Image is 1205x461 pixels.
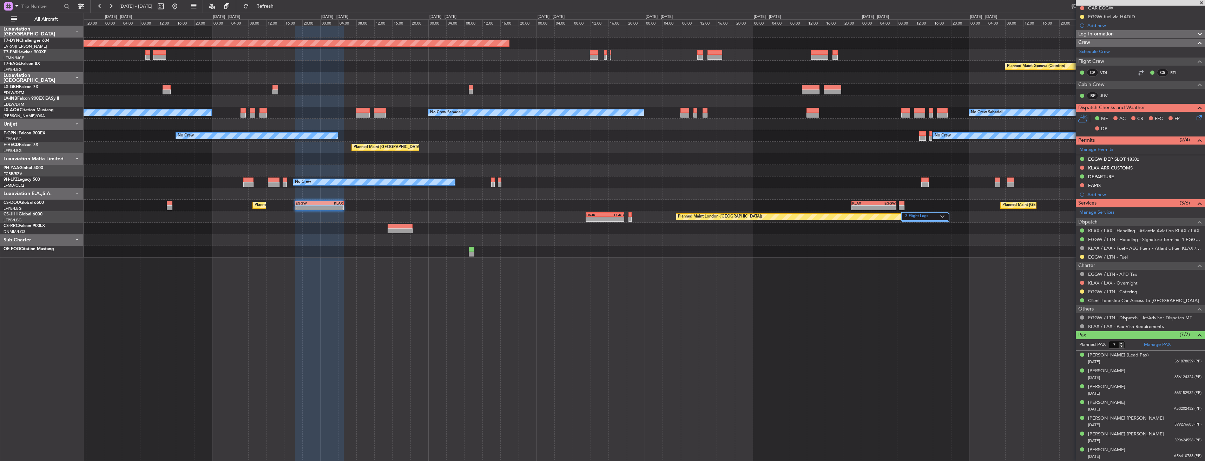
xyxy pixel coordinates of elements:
div: 00:00 [753,19,771,26]
div: No Crew Sabadell [430,107,463,118]
div: CS [1157,69,1168,76]
a: KLAX / LAX - Overnight [1088,280,1138,286]
span: A53202432 (PP) [1174,406,1201,412]
span: FFC [1155,115,1163,122]
div: 04:00 [230,19,248,26]
label: Planned PAX [1079,341,1106,348]
div: 20:00 [194,19,212,26]
a: EGGW / LTN - Dispatch - JetAdvisor Dispatch MT [1088,315,1192,321]
div: EGKB [605,213,624,217]
div: [PERSON_NAME] (Lead Pax) [1088,352,1149,359]
a: LFPB/LBG [4,218,22,223]
div: 12:00 [699,19,717,26]
span: Dispatch Checks and Weather [1078,104,1145,112]
div: 00:00 [320,19,338,26]
div: 12:00 [374,19,392,26]
span: CS-JHH [4,212,19,216]
span: CS-RRC [4,224,19,228]
div: 00:00 [861,19,879,26]
div: 08:00 [681,19,699,26]
a: CS-RRCFalcon 900LX [4,224,45,228]
span: (2/4) [1180,136,1190,143]
div: [PERSON_NAME] [1088,447,1125,454]
span: A56410788 (PP) [1174,453,1201,459]
a: LFPB/LBG [4,206,22,211]
a: FCBB/BZV [4,171,22,176]
span: 599276683 (PP) [1174,422,1201,428]
div: No Crew [295,177,311,187]
div: 08:00 [1005,19,1023,26]
span: [DATE] [1088,391,1100,396]
span: 9H-LPZ [4,178,18,182]
div: 04:00 [771,19,789,26]
div: 12:00 [158,19,176,26]
div: ISP [1087,92,1098,100]
span: 590624558 (PP) [1174,437,1201,443]
div: 00:00 [969,19,987,26]
div: 20:00 [1059,19,1077,26]
div: KLAX [320,201,343,205]
div: 16:00 [500,19,518,26]
div: - [852,206,874,210]
div: CP [1087,69,1098,76]
a: Schedule Crew [1079,48,1110,55]
a: EVRA/[PERSON_NAME] [4,44,47,49]
a: LFPB/LBG [4,148,22,153]
a: KLAX / LAX - Handling - Atlantic Aviation KLAX / LAX [1088,228,1199,234]
a: LFPB/LBG [4,136,22,142]
div: DEPARTURE [1088,174,1114,180]
div: 16:00 [717,19,735,26]
div: 20:00 [519,19,536,26]
span: 663152932 (PP) [1174,390,1201,396]
span: Crew [1078,39,1090,47]
label: 2 Flight Legs [905,214,940,220]
div: KLAX ARR CUSTOMS [1088,165,1133,171]
span: LX-INB [4,96,17,101]
div: No Crew [935,131,951,141]
span: MF [1101,115,1108,122]
span: [DATE] - [DATE] [119,3,152,9]
div: [PERSON_NAME] [PERSON_NAME] [1088,415,1164,422]
div: 16:00 [176,19,194,26]
div: 00:00 [428,19,446,26]
div: No Crew [178,131,194,141]
div: [PERSON_NAME] [1088,368,1125,375]
div: 04:00 [446,19,464,26]
div: 08:00 [140,19,158,26]
span: [DATE] [1088,438,1100,443]
div: Planned Maint London ([GEOGRAPHIC_DATA]) [678,212,762,222]
div: 12:00 [1023,19,1041,26]
a: VDL [1100,69,1116,76]
div: 04:00 [987,19,1005,26]
span: All Aircraft [18,17,74,22]
span: T7-EMI [4,50,17,54]
div: - [586,217,605,221]
button: All Aircraft [8,14,76,25]
a: F-HECDFalcon 7X [4,143,38,147]
a: T7-EMIHawker 900XP [4,50,46,54]
a: KLAX / LAX - Pax Visa Requirements [1088,323,1164,329]
span: Permits [1078,136,1095,145]
a: CS-JHHGlobal 6000 [4,212,42,216]
a: T7-DYNChallenger 604 [4,39,50,43]
span: 656124324 (PP) [1174,374,1201,380]
div: 20:00 [843,19,861,26]
div: 20:00 [735,19,753,26]
div: EGGW [296,201,319,205]
div: Add new [1087,192,1201,198]
a: [PERSON_NAME]/QSA [4,113,45,119]
div: [DATE] - [DATE] [321,14,348,20]
span: Refresh [250,4,280,9]
span: DP [1101,126,1107,133]
span: [DATE] [1088,407,1100,412]
span: Cabin Crew [1078,81,1105,89]
div: [PERSON_NAME] [1088,383,1125,390]
div: 16:00 [1041,19,1059,26]
a: JUV [1100,93,1116,99]
div: [DATE] - [DATE] [862,14,889,20]
div: - [605,217,624,221]
div: 12:00 [591,19,608,26]
span: [DATE] [1088,375,1100,380]
a: LX-AOACitation Mustang [4,108,54,112]
span: Pax [1078,331,1086,339]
